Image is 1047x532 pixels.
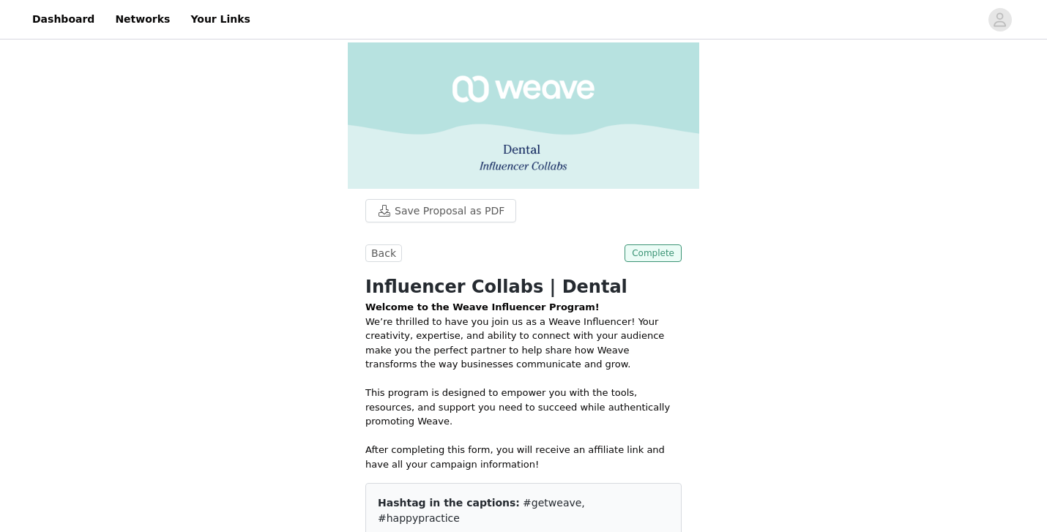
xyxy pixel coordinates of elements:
img: campaign image [348,42,699,189]
button: Back [365,244,402,262]
button: Save Proposal as PDF [365,199,516,222]
span: After completing this form, you will receive an affiliate link and have all your campaign informa... [365,444,665,470]
a: Dashboard [23,3,103,36]
span: Complete [625,244,682,262]
a: Your Links [182,3,259,36]
p: We’re thrilled to have you join us as a Weave Influencer! Your creativity, expertise, and ability... [365,315,682,372]
div: avatar [993,8,1007,31]
span: Hashtag in the captions: [378,497,520,509]
strong: Welcome to the Weave Influencer Program! [365,301,600,312]
a: Networks [106,3,179,36]
p: This program is designed to empower you with the tools, resources, and support you need to succee... [365,386,682,429]
h1: Influencer Collabs | Dental [365,274,682,300]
